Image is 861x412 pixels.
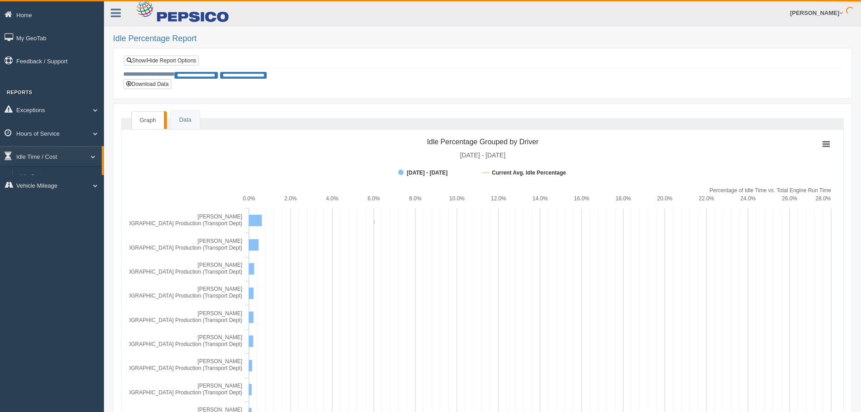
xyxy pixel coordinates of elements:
a: Show/Hide Report Options [124,56,199,66]
text: 22.0% [699,195,714,202]
tspan: Percentage of Idle Time vs. Total Engine Run Time [710,187,832,194]
text: 28.0% [815,195,831,202]
tspan: [PERSON_NAME] [198,262,242,268]
text: 4.0% [326,195,339,202]
tspan: [PERSON_NAME] [198,310,242,317]
h2: Idle Percentage Report [113,34,852,43]
tspan: Nashville [GEOGRAPHIC_DATA] Production (Transport Dept) [94,317,242,323]
tspan: [PERSON_NAME] [198,213,242,220]
text: 8.0% [409,195,422,202]
tspan: [PERSON_NAME] [198,358,242,365]
text: 20.0% [657,195,673,202]
tspan: Nashville [GEOGRAPHIC_DATA] Production (Transport Dept) [94,341,242,347]
tspan: Current Avg. Idle Percentage [492,170,566,176]
tspan: Nashville [GEOGRAPHIC_DATA] Production (Transport Dept) [94,293,242,299]
a: Idle Cost [16,169,102,185]
tspan: [DATE] - [DATE] [407,170,447,176]
tspan: Nashville [GEOGRAPHIC_DATA] Production (Transport Dept) [94,220,242,227]
a: Data [171,111,199,129]
text: 12.0% [491,195,506,202]
text: 16.0% [574,195,589,202]
text: 10.0% [449,195,465,202]
tspan: [PERSON_NAME] [198,383,242,389]
tspan: Nashville [GEOGRAPHIC_DATA] Production (Transport Dept) [94,389,242,396]
a: Graph [132,111,164,129]
text: 14.0% [532,195,548,202]
tspan: Nashville [GEOGRAPHIC_DATA] Production (Transport Dept) [94,245,242,251]
tspan: Nashville [GEOGRAPHIC_DATA] Production (Transport Dept) [94,269,242,275]
text: 26.0% [782,195,797,202]
text: 24.0% [740,195,756,202]
tspan: [PERSON_NAME] [198,238,242,244]
tspan: [PERSON_NAME] [198,286,242,292]
text: 18.0% [616,195,631,202]
tspan: Idle Percentage Grouped by Driver [427,138,539,146]
tspan: [PERSON_NAME] [198,334,242,341]
tspan: [DATE] - [DATE] [460,152,506,159]
text: 0.0% [243,195,255,202]
text: 2.0% [284,195,297,202]
text: 6.0% [367,195,380,202]
button: Download Data [123,79,171,89]
tspan: Nashville [GEOGRAPHIC_DATA] Production (Transport Dept) [94,365,242,371]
